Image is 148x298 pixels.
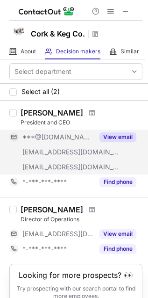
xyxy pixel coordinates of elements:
button: Reveal Button [99,244,136,254]
div: Select department [14,67,71,76]
span: [EMAIL_ADDRESS][DOMAIN_NAME] [22,148,120,156]
button: Reveal Button [99,177,136,187]
button: Reveal Button [99,229,136,239]
img: ContactOut v5.3.10 [19,6,75,17]
div: [PERSON_NAME] [21,205,83,214]
span: Select all (2) [21,88,60,95]
span: ***@[DOMAIN_NAME] [22,133,94,141]
h1: Cork & Keg Co. [31,28,85,39]
button: Reveal Button [99,132,136,142]
span: [EMAIL_ADDRESS][DOMAIN_NAME] [22,163,120,171]
span: Decision makers [56,48,100,55]
div: [PERSON_NAME] [21,108,83,117]
div: President and CEO [21,118,142,127]
span: [EMAIL_ADDRESS][DOMAIN_NAME] [22,230,94,238]
header: Looking for more prospects? 👀 [19,271,133,279]
div: Director of Operations [21,215,142,224]
span: Similar [120,48,139,55]
span: About [21,48,36,55]
img: 480076e7b351c25dd0cb82af0f65597e [9,23,28,42]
